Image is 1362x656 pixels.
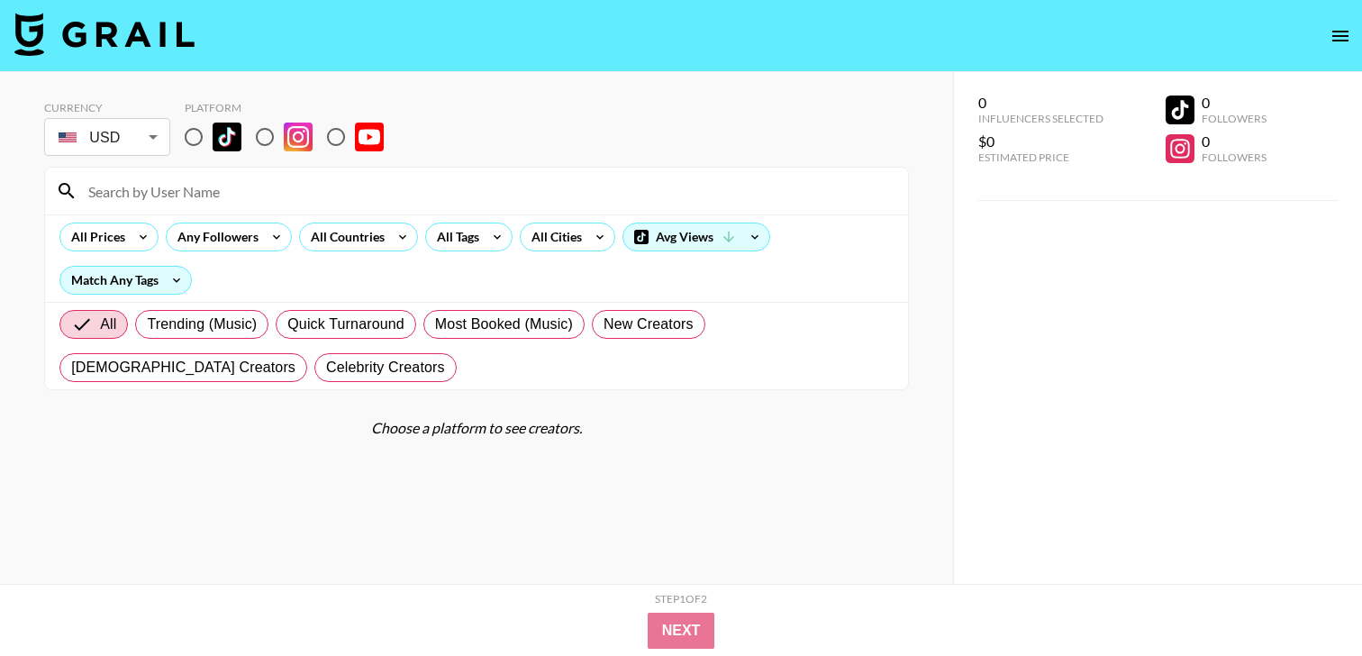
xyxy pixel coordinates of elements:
span: All [100,314,116,335]
div: 0 [1202,94,1267,112]
img: TikTok [213,123,241,151]
div: Followers [1202,112,1267,125]
div: Step 1 of 2 [655,592,707,606]
span: Most Booked (Music) [435,314,573,335]
div: Choose a platform to see creators. [44,419,909,437]
span: [DEMOGRAPHIC_DATA] Creators [71,357,295,378]
div: Any Followers [167,223,262,251]
span: Trending (Music) [147,314,257,335]
img: YouTube [355,123,384,151]
span: Celebrity Creators [326,357,445,378]
div: 0 [978,94,1103,112]
div: Currency [44,101,170,114]
div: Match Any Tags [60,267,191,294]
input: Search by User Name [77,177,897,205]
div: Followers [1202,150,1267,164]
div: All Countries [300,223,388,251]
div: Influencers Selected [978,112,1103,125]
div: Avg Views [623,223,769,251]
div: All Prices [60,223,129,251]
span: Quick Turnaround [287,314,404,335]
div: USD [48,122,167,153]
span: New Creators [604,314,694,335]
img: Instagram [284,123,313,151]
div: Estimated Price [978,150,1103,164]
div: Platform [185,101,398,114]
button: Next [648,613,715,649]
button: open drawer [1322,18,1358,54]
img: Grail Talent [14,13,195,56]
div: All Cities [521,223,586,251]
div: $0 [978,132,1103,150]
div: 0 [1202,132,1267,150]
div: All Tags [426,223,483,251]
